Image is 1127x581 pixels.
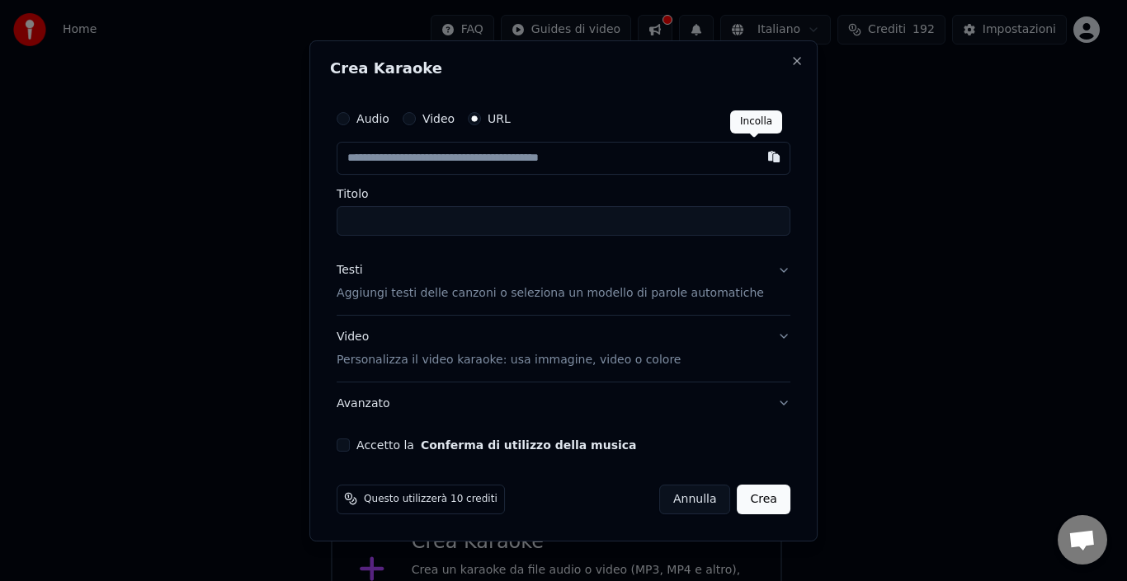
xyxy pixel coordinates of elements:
div: Incolla [730,110,782,134]
h2: Crea Karaoke [330,61,797,76]
button: VideoPersonalizza il video karaoke: usa immagine, video o colore [337,316,790,382]
button: Accetto la [421,438,637,450]
button: Avanzato [337,382,790,424]
label: Titolo [337,188,790,199]
span: Questo utilizzerà 10 crediti [364,492,497,505]
button: Annulla [659,484,731,513]
p: Aggiungi testi delle canzoni o seleziona un modello di parole automatiche [337,285,764,302]
div: Video [337,329,681,368]
button: Crea [738,484,790,513]
p: Personalizza il video karaoke: usa immagine, video o colore [337,351,681,368]
div: Testi [337,262,362,279]
label: Video [422,113,455,124]
label: Accetto la [356,438,636,450]
label: URL [488,113,511,124]
label: Audio [356,113,389,124]
button: TestiAggiungi testi delle canzoni o seleziona un modello di parole automatiche [337,249,790,315]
